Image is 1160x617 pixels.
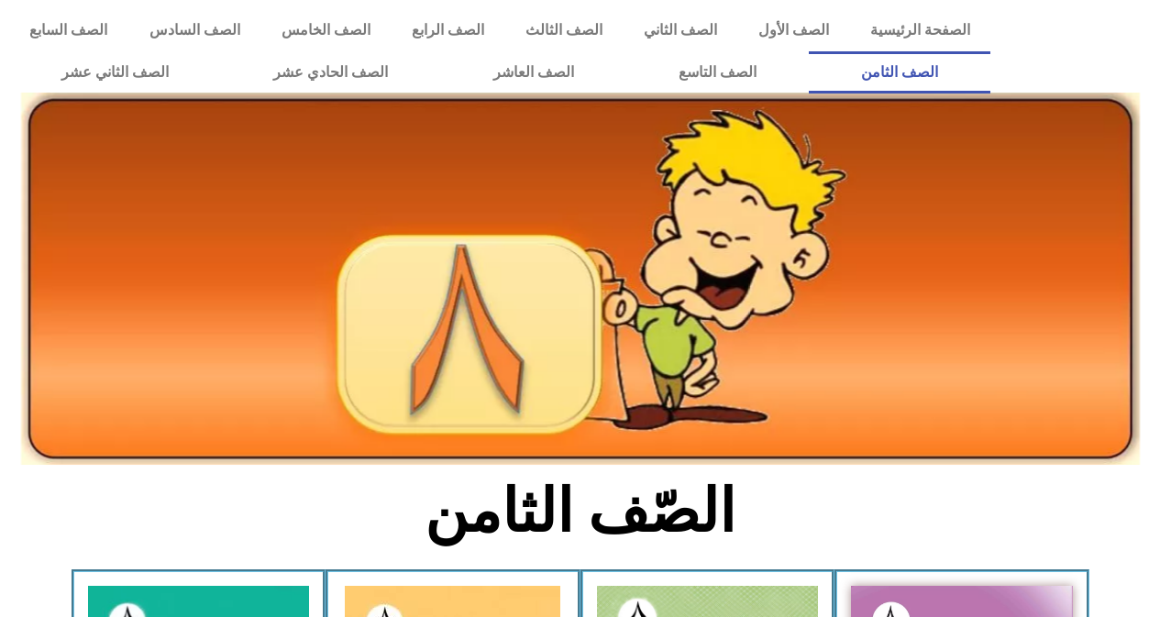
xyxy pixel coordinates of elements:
a: الصف الثامن [809,51,990,94]
a: الصف السابع [9,9,128,51]
a: الصف التاسع [626,51,809,94]
a: الصف الثاني عشر [9,51,221,94]
a: الصف العاشر [441,51,626,94]
a: الصف الرابع [391,9,504,51]
a: الصف الخامس [260,9,391,51]
a: الصف الأول [737,9,849,51]
a: الصف الثالث [504,9,623,51]
a: الصف السادس [128,9,260,51]
a: الصفحة الرئيسية [849,9,990,51]
h2: الصّف الثامن [277,476,883,547]
a: الصف الثاني [623,9,737,51]
a: الصف الحادي عشر [221,51,440,94]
